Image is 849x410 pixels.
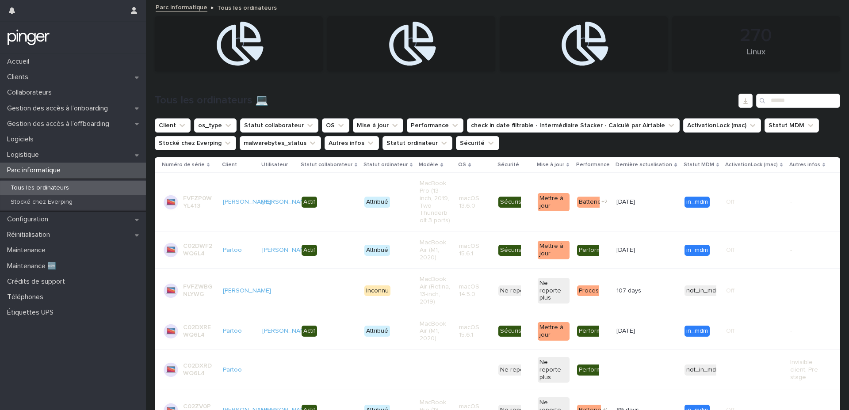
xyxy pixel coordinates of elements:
p: - [364,366,396,374]
p: Clients [4,73,35,81]
p: macOS 14.5.0 [459,283,490,298]
tr: C02DXRDWQ6L4Partoo -----Ne reporte plusNe reporte plusPerformant-- not_in_mdm-Invisible client, P... [155,349,840,390]
p: ActivationLock (mac) [725,160,778,170]
a: [PERSON_NAME] [262,327,310,335]
div: Attribué [364,326,390,337]
span: + 2 [601,199,608,205]
p: Gestion des accès à l’onboarding [4,104,115,113]
div: in_mdm [685,197,710,208]
p: - [302,366,333,374]
div: Sécurisé [498,245,527,256]
button: OS [322,118,349,133]
p: - [420,366,451,374]
div: Performant [577,364,612,376]
a: Partoo [223,366,242,374]
p: Accueil [4,57,36,66]
p: FVFZP0WYL413 [183,195,214,210]
p: Off [726,287,757,295]
p: Statut MDM [684,160,714,170]
a: Parc informatique [156,2,207,12]
div: Ne reporte plus [498,364,547,376]
p: Étiquettes UPS [4,308,61,317]
p: MacBook Air (Retina, 13-inch, 2019) [420,276,451,305]
img: mTgBEunGTSyRkCgitkcU [7,29,50,46]
div: Actif [302,326,317,337]
p: - [790,198,822,206]
p: 107 days [616,285,643,295]
input: Search [756,94,840,108]
p: Téléphones [4,293,50,301]
a: Partoo [223,327,242,335]
button: Sécurité [456,136,499,150]
p: OS [458,160,466,170]
p: Statut ordinateur [363,160,408,170]
p: - [262,287,294,295]
div: Attribué [364,245,390,256]
p: macOS 15.6.1 [459,324,490,339]
p: Utilisateur [261,160,288,170]
div: Mettre à jour [538,322,569,341]
p: C02DXREWQ6L4 [183,324,214,339]
div: Linux [687,48,825,66]
tr: FVFZWBGNLYWG[PERSON_NAME] --InconnuMacBook Air (Retina, 13-inch, 2019)macOS 14.5.0Ne reporte plus... [155,269,840,313]
h1: Tous les ordinateurs 💻 [155,94,735,107]
p: - [790,247,822,254]
p: Stocké chez Everping [4,198,80,206]
p: - [726,366,757,374]
button: os_type [194,118,237,133]
p: Performance [576,160,610,170]
button: Stocké chez Everping [155,136,236,150]
a: [PERSON_NAME] [223,287,271,295]
p: C02DWF2WQ6L4 [183,243,214,258]
button: Statut collaborateur [240,118,318,133]
div: Actif [302,245,317,256]
a: [PERSON_NAME] [262,198,310,206]
p: - [459,366,490,374]
p: macOS 13.6.0 [459,195,490,210]
p: Statut collaborateur [301,160,352,170]
p: Off [726,198,757,206]
div: Mettre à jour [538,241,569,259]
tr: C02DWF2WQ6L4Partoo [PERSON_NAME] ActifAttribuéMacBook Air (M1, 2020)macOS 15.6.1SécuriséMettre à ... [155,232,840,268]
p: Crédits de support [4,277,72,286]
p: Autres infos [789,160,820,170]
p: - [262,366,294,374]
p: Collaborateurs [4,88,59,97]
p: [DATE] [616,326,637,335]
p: Réinitialisation [4,231,57,239]
p: Maintenance 🆕 [4,262,63,270]
div: Ne reporte plus [538,357,569,383]
p: macOS 15.6.1 [459,243,490,258]
p: C02DXRDWQ6L4 [183,362,214,377]
div: Ne reporte plus [498,285,547,296]
p: Off [726,247,757,254]
p: [DATE] [616,197,637,206]
p: FVFZWBGNLYWG [183,283,214,298]
p: Maintenance [4,246,53,254]
p: Numéro de série [162,160,205,170]
div: in_mdm [685,245,710,256]
tr: FVFZP0WYL413[PERSON_NAME] [PERSON_NAME] ActifAttribuéMacBook Pro (13-inch, 2019, Two Thunderbolt ... [155,173,840,232]
tr: C02DXREWQ6L4Partoo [PERSON_NAME] ActifAttribuéMacBook Air (M1, 2020)macOS 15.6.1SécuriséMettre à ... [155,313,840,349]
div: not_in_mdm [685,364,723,376]
div: Inconnu [364,285,390,296]
p: Modèle [419,160,438,170]
p: Off [726,327,757,335]
p: Logistique [4,151,46,159]
button: check in date filtrable - Intermédiaire Stacker - Calculé par Airtable [467,118,680,133]
button: Autres infos [325,136,379,150]
button: Statut ordinateur [382,136,452,150]
p: Invisible client, Pre-stage [790,359,822,381]
p: MacBook Air (M1, 2020) [420,320,451,342]
div: Ne reporte plus [538,278,569,304]
p: Mise à jour [537,160,564,170]
p: - [790,287,822,295]
button: Client [155,118,191,133]
div: Sécurisé [498,326,527,337]
div: Performant [577,326,612,337]
div: Actif [302,197,317,208]
div: Performant [577,245,612,256]
p: Configuration [4,215,55,224]
div: Attribué [364,197,390,208]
